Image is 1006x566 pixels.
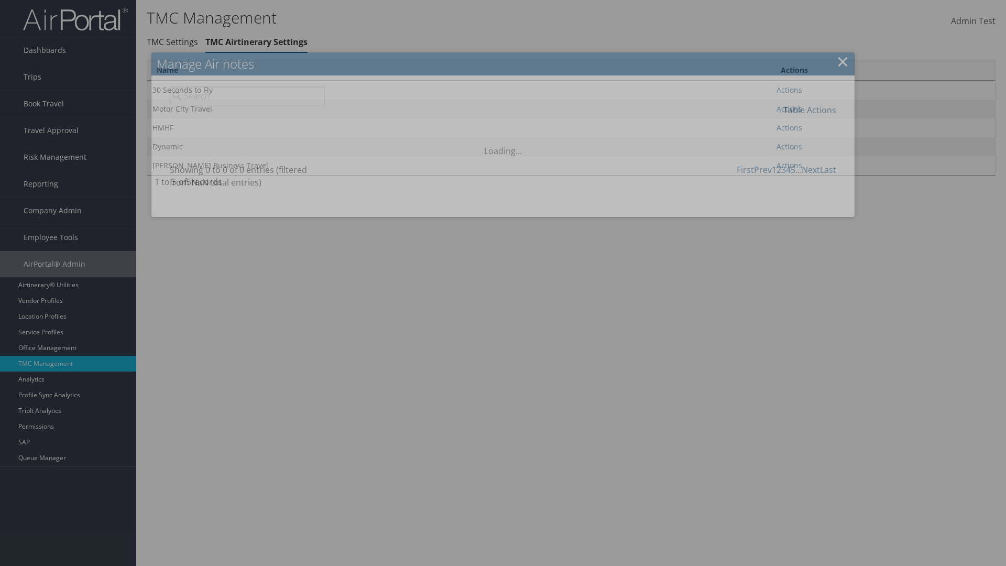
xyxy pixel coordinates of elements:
a: Last [820,164,836,176]
span: … [795,164,802,176]
a: 2 [777,164,781,176]
div: Loading... [162,132,844,157]
a: Next [802,164,820,176]
h2: Manage Air notes [151,52,855,75]
a: 3 [781,164,786,176]
a: 1 [772,164,777,176]
a: Prev [754,164,772,176]
div: Showing 0 to 0 of 0 entries (filtered from NaN total entries) [170,164,325,194]
a: Table Actions [783,104,836,116]
a: × [837,51,849,72]
a: 5 [791,164,795,176]
input: Search [170,86,325,105]
a: 4 [786,164,791,176]
a: First [737,164,754,176]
